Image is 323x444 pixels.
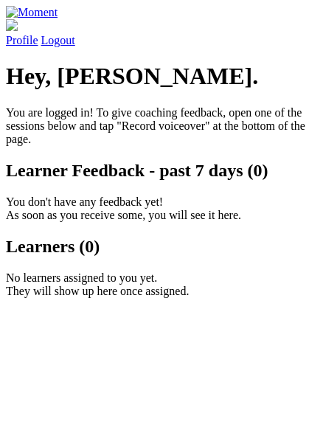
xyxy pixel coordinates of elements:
h1: Hey, [PERSON_NAME]. [6,63,317,90]
p: No learners assigned to you yet. They will show up here once assigned. [6,271,317,298]
a: Profile [6,19,317,46]
p: You are logged in! To give coaching feedback, open one of the sessions below and tap "Record voic... [6,106,317,146]
p: You don't have any feedback yet! As soon as you receive some, you will see it here. [6,195,317,222]
img: default_avatar-b4e2223d03051bc43aaaccfb402a43260a3f17acc7fafc1603fdf008d6cba3c9.png [6,19,18,31]
a: Logout [41,34,75,46]
h2: Learners (0) [6,237,317,257]
h2: Learner Feedback - past 7 days (0) [6,161,317,181]
img: Moment [6,6,58,19]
